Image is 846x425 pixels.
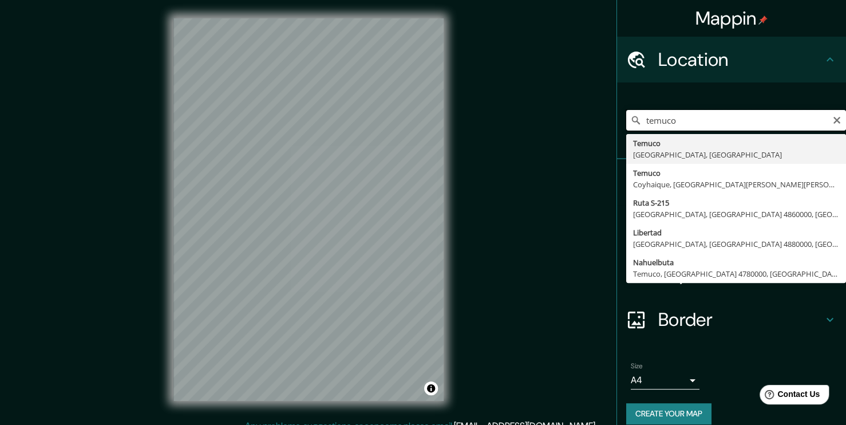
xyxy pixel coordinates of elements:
h4: Mappin [695,7,768,30]
img: pin-icon.png [758,15,768,25]
h4: Location [658,48,823,71]
div: A4 [631,371,699,389]
canvas: Map [173,18,444,401]
button: Clear [832,114,841,125]
div: Temuco [633,137,839,149]
div: [GEOGRAPHIC_DATA], [GEOGRAPHIC_DATA] 4860000, [GEOGRAPHIC_DATA] [633,208,839,220]
div: Location [617,37,846,82]
button: Create your map [626,403,711,424]
div: Temuco [633,167,839,179]
div: Pins [617,159,846,205]
div: Style [617,205,846,251]
div: Libertad [633,227,839,238]
h4: Layout [658,262,823,285]
div: [GEOGRAPHIC_DATA], [GEOGRAPHIC_DATA] 4880000, [GEOGRAPHIC_DATA] [633,238,839,250]
button: Toggle attribution [424,381,438,395]
div: Coyhaique, [GEOGRAPHIC_DATA][PERSON_NAME][PERSON_NAME] 5950000, [GEOGRAPHIC_DATA] [633,179,839,190]
div: Temuco, [GEOGRAPHIC_DATA] 4780000, [GEOGRAPHIC_DATA] [633,268,839,280]
input: Pick your city or area [626,110,846,131]
iframe: Help widget launcher [744,380,833,412]
div: Layout [617,251,846,297]
div: Nahuelbuta [633,257,839,268]
h4: Border [658,308,823,331]
div: [GEOGRAPHIC_DATA], [GEOGRAPHIC_DATA] [633,149,839,160]
label: Size [631,361,643,371]
div: Border [617,297,846,343]
div: Ruta S-215 [633,197,839,208]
